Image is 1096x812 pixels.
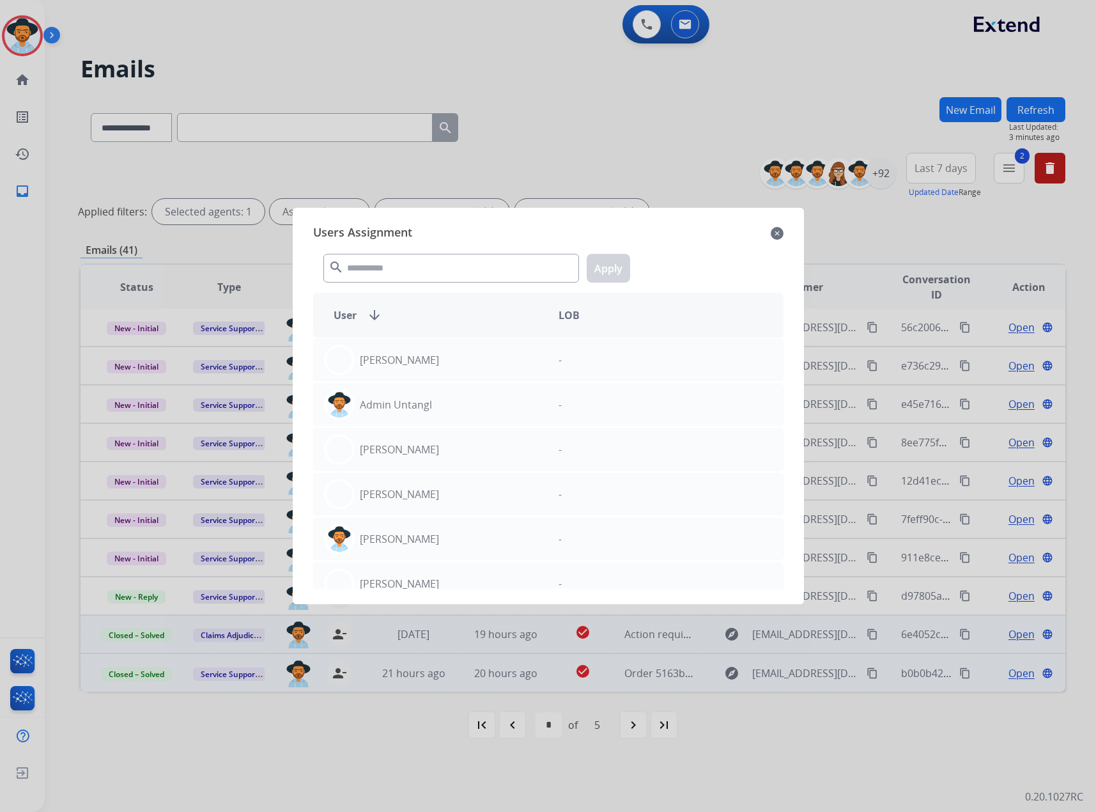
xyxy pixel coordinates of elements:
[559,576,562,591] p: -
[559,487,562,502] p: -
[328,260,344,275] mat-icon: search
[323,308,548,323] div: User
[771,226,783,241] mat-icon: close
[360,352,439,368] p: [PERSON_NAME]
[587,254,630,283] button: Apply
[313,223,412,244] span: Users Assignment
[559,397,562,412] p: -
[559,308,580,323] span: LOB
[559,442,562,457] p: -
[360,442,439,457] p: [PERSON_NAME]
[559,531,562,547] p: -
[360,531,439,547] p: [PERSON_NAME]
[360,576,439,591] p: [PERSON_NAME]
[360,487,439,502] p: [PERSON_NAME]
[367,308,382,323] mat-icon: arrow_downward
[360,397,432,412] p: Admin Untangl
[559,352,562,368] p: -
